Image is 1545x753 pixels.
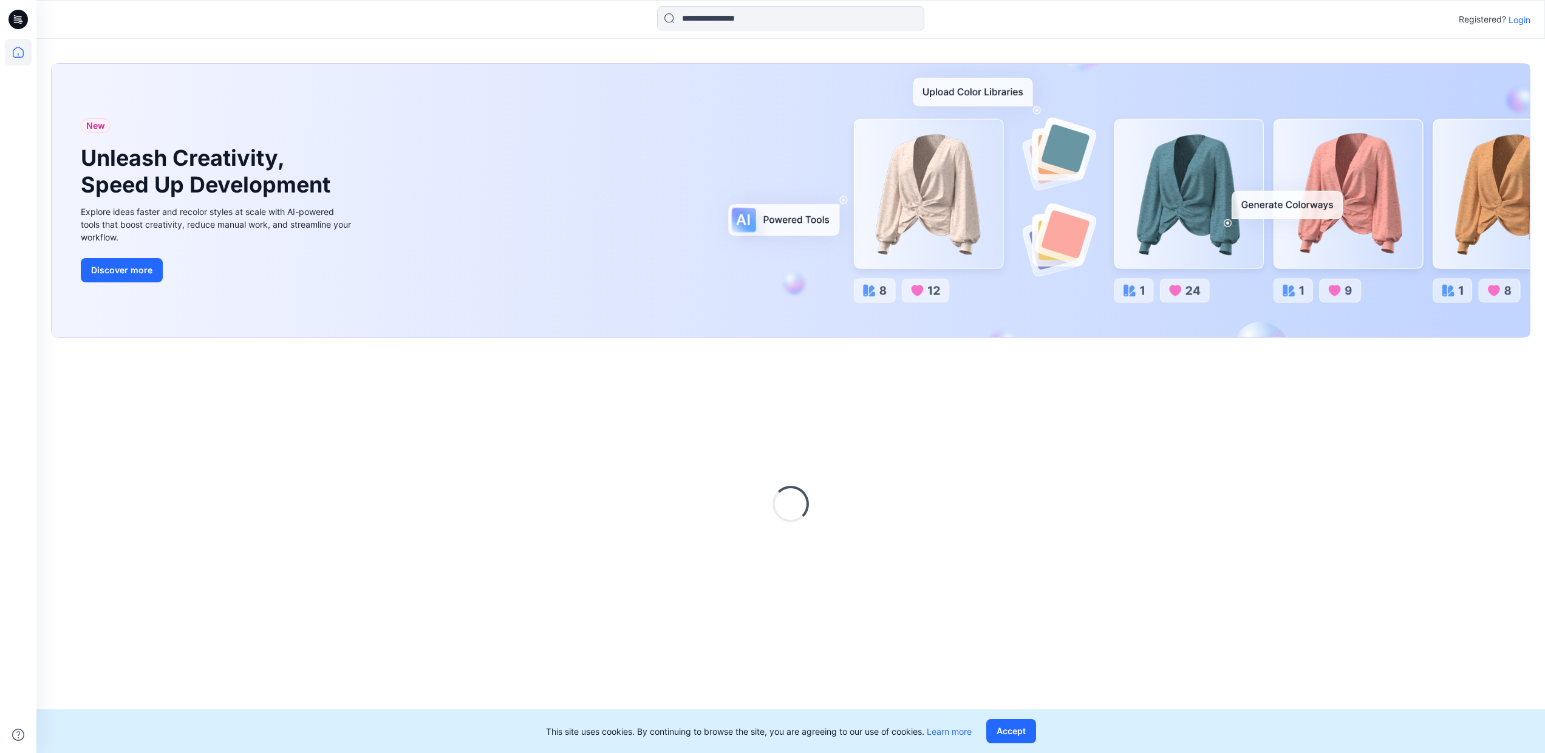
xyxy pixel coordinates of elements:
[81,258,163,282] button: Discover more
[1509,13,1530,26] p: Login
[86,118,105,133] span: New
[1459,12,1506,27] p: Registered?
[81,145,336,197] h1: Unleash Creativity, Speed Up Development
[927,726,972,737] a: Learn more
[81,258,354,282] a: Discover more
[986,719,1036,743] button: Accept
[81,205,354,244] div: Explore ideas faster and recolor styles at scale with AI-powered tools that boost creativity, red...
[546,725,972,738] p: This site uses cookies. By continuing to browse the site, you are agreeing to our use of cookies.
